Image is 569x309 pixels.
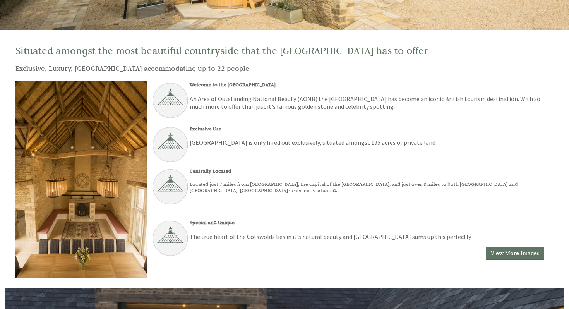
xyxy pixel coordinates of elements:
[15,181,544,193] h4: Located just 7 miles from [GEOGRAPHIC_DATA], the capital of the [GEOGRAPHIC_DATA], and just over ...
[15,233,544,240] p: The true heart of the Cotswolds lies in it's natural beauty and [GEOGRAPHIC_DATA] sums up this pe...
[190,81,276,88] strong: Welcome to the [GEOGRAPHIC_DATA]
[15,45,544,57] h1: Situated amongst the most beautiful countryside that the [GEOGRAPHIC_DATA] has to offer
[15,139,544,146] p: [GEOGRAPHIC_DATA] is only hired out exclusively, situated amongst 195 acres of private land.
[190,219,235,225] strong: Special and Unique
[15,95,544,118] p: An Area of Outstanding National Beauty (AONB) the [GEOGRAPHIC_DATA] has become an iconic British ...
[15,63,544,74] h2: Exclusive, Luxury, [GEOGRAPHIC_DATA] accommodating up to 22 people
[486,247,544,260] a: View More Images
[190,168,231,174] strong: Centrally Located
[190,125,221,132] strong: Exclusive Use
